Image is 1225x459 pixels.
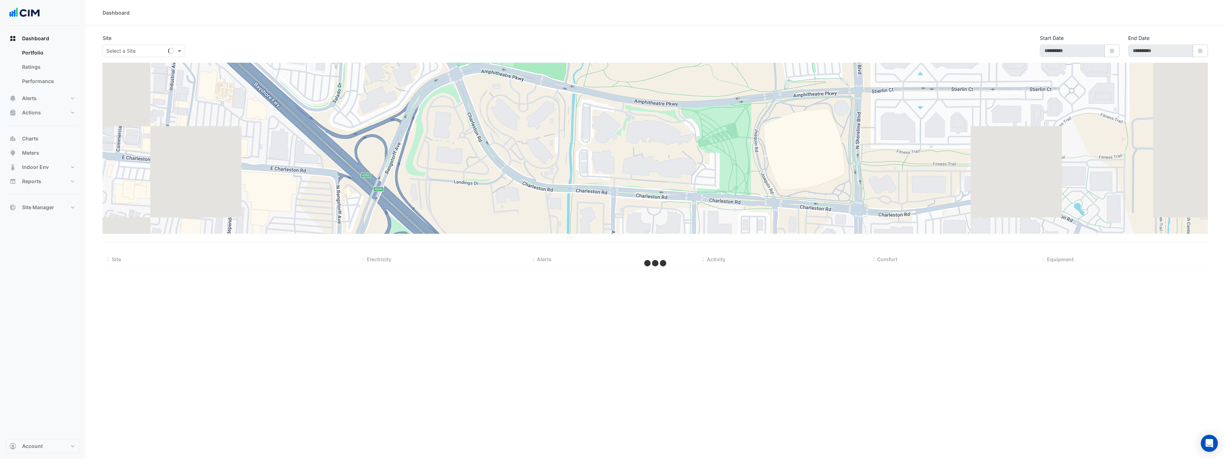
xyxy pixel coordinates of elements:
[9,109,16,116] app-icon: Actions
[22,443,43,450] span: Account
[9,6,41,20] img: Company Logo
[9,95,16,102] app-icon: Alerts
[112,256,121,262] span: Site
[22,35,49,42] span: Dashboard
[22,178,41,185] span: Reports
[6,131,80,146] button: Charts
[22,135,38,142] span: Charts
[6,439,80,453] button: Account
[22,95,37,102] span: Alerts
[6,31,80,46] button: Dashboard
[1128,34,1150,42] label: End Date
[1201,435,1218,452] div: Open Intercom Messenger
[6,91,80,105] button: Alerts
[877,256,897,262] span: Comfort
[367,256,391,262] span: Electricity
[1040,34,1064,42] label: Start Date
[16,60,80,74] a: Ratings
[103,34,111,42] label: Site
[9,178,16,185] app-icon: Reports
[537,256,552,262] span: Alerts
[103,9,130,16] div: Dashboard
[9,164,16,171] app-icon: Indoor Env
[22,109,41,116] span: Actions
[9,135,16,142] app-icon: Charts
[6,174,80,189] button: Reports
[6,200,80,215] button: Site Manager
[6,146,80,160] button: Meters
[707,256,725,262] span: Activity
[16,74,80,88] a: Performance
[16,46,80,60] a: Portfolio
[6,160,80,174] button: Indoor Env
[22,164,49,171] span: Indoor Env
[1047,256,1074,262] span: Equipment
[6,105,80,120] button: Actions
[22,204,54,211] span: Site Manager
[9,35,16,42] app-icon: Dashboard
[9,204,16,211] app-icon: Site Manager
[9,149,16,156] app-icon: Meters
[22,149,39,156] span: Meters
[6,46,80,91] div: Dashboard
